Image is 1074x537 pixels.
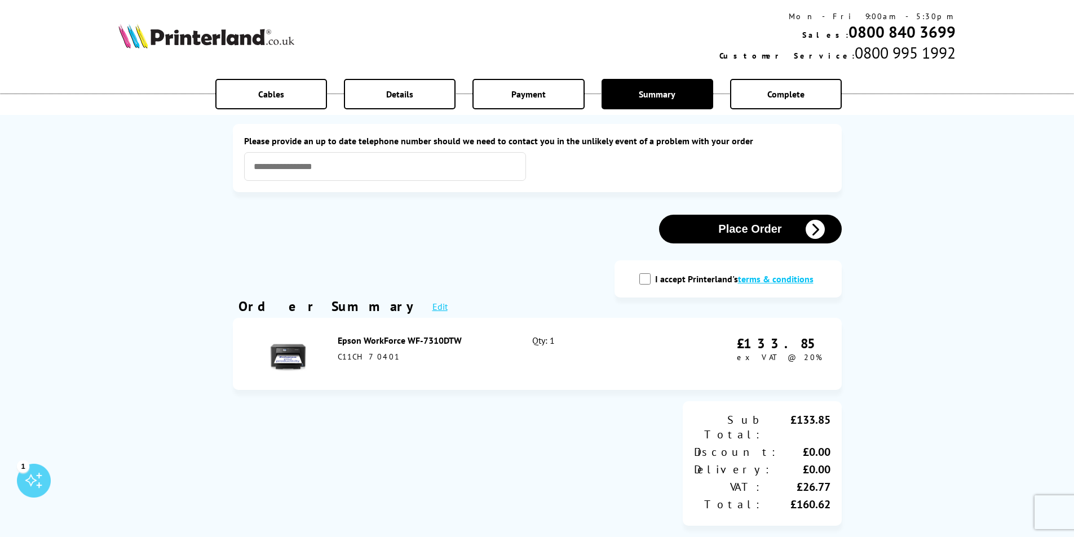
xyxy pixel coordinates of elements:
[244,135,830,147] label: Please provide an up to date telephone number should we need to contact you in the unlikely event...
[338,352,508,362] div: C11CH70401
[778,445,830,459] div: £0.00
[767,88,805,100] span: Complete
[386,88,413,100] span: Details
[694,497,762,512] div: Total:
[762,412,830,442] div: £133.85
[855,42,956,63] span: 0800 995 1992
[659,215,842,243] button: Place Order
[655,273,819,285] label: I accept Printerland's
[737,335,825,352] div: £133.85
[762,497,830,512] div: £160.62
[762,480,830,494] div: £26.77
[694,480,762,494] div: VAT:
[258,88,284,100] span: Cables
[432,301,448,312] a: Edit
[694,445,778,459] div: Discount:
[17,460,29,472] div: 1
[238,298,421,315] div: Order Summary
[639,88,675,100] span: Summary
[738,273,814,285] a: modal_tc
[694,462,772,477] div: Delivery:
[338,335,508,346] div: Epson WorkForce WF-7310DTW
[802,30,848,40] span: Sales:
[694,412,762,442] div: Sub Total:
[511,88,546,100] span: Payment
[848,21,956,42] a: 0800 840 3699
[268,333,308,372] img: Epson WorkForce WF-7310DTW
[532,335,649,373] div: Qty: 1
[772,462,830,477] div: £0.00
[118,24,294,48] img: Printerland Logo
[719,11,956,21] div: Mon - Fri 9:00am - 5:30pm
[719,51,855,61] span: Customer Service:
[737,352,822,362] span: ex VAT @ 20%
